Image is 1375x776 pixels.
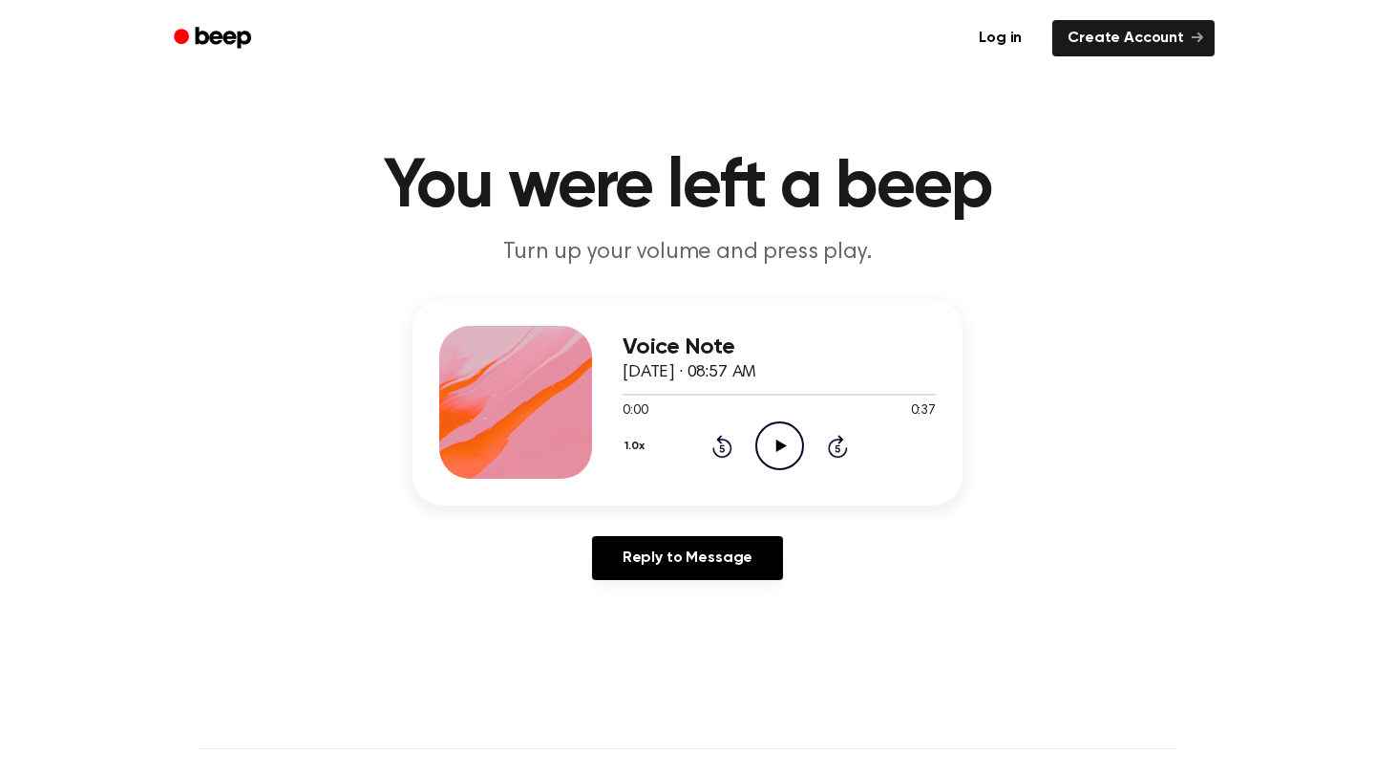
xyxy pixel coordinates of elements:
[199,153,1176,222] h1: You were left a beep
[623,430,651,463] button: 1.0x
[623,364,756,381] span: [DATE] · 08:57 AM
[1052,20,1215,56] a: Create Account
[592,536,783,580] a: Reply to Message
[321,237,1054,269] p: Turn up your volume and press play.
[160,20,268,57] a: Beep
[911,401,936,421] span: 0:37
[623,334,936,360] h3: Voice Note
[623,401,647,421] span: 0:00
[960,16,1041,60] a: Log in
